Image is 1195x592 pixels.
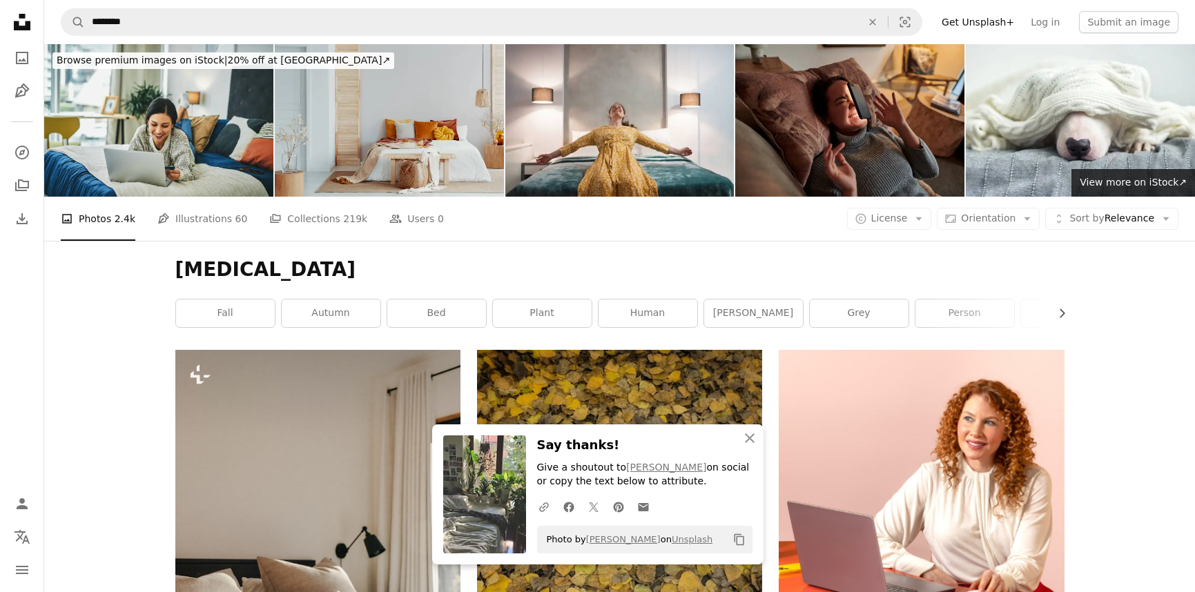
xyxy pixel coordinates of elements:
[44,44,402,77] a: Browse premium images on iStock|20% off at [GEOGRAPHIC_DATA]↗
[269,197,367,241] a: Collections 219k
[1069,212,1154,226] span: Relevance
[1079,11,1178,33] button: Submit an image
[810,299,909,327] a: grey
[57,55,227,66] span: Browse premium images on iStock |
[966,44,1195,197] img: A cute tender white English bull terrier is sleeping on a bed under a white knitted blanket.
[1049,299,1065,327] button: scroll list to the right
[537,461,752,489] p: Give a shoutout to on social or copy the text below to attribute.
[586,534,661,544] a: [PERSON_NAME]
[61,9,85,35] button: Search Unsplash
[157,197,247,241] a: Illustrations 60
[61,8,922,36] form: Find visuals sitewide
[235,211,248,226] span: 60
[282,299,380,327] a: autumn
[175,558,460,570] a: a bed with a white comforter and pillows
[275,44,504,197] img: Brown and orange pillows on white bed in natural bedroom interior with wicker lamp and wooden bed...
[1080,177,1187,188] span: View more on iStock ↗
[505,44,735,197] img: Woman jumping on a hotel bed
[8,523,36,551] button: Language
[8,205,36,233] a: Download History
[389,197,444,241] a: Users 0
[599,299,697,327] a: human
[1071,169,1195,197] a: View more on iStock↗
[1069,213,1104,224] span: Sort by
[961,213,1016,224] span: Orientation
[493,299,592,327] a: plant
[540,529,713,551] span: Photo by on
[8,172,36,199] a: Collections
[606,493,631,520] a: Share on Pinterest
[937,208,1040,230] button: Orientation
[537,435,752,455] h3: Say thanks!
[871,213,908,224] span: License
[847,208,932,230] button: License
[581,493,606,520] a: Share on Twitter
[8,556,36,584] button: Menu
[44,44,273,197] img: The cashless way is the convenient way
[8,490,36,517] a: Log in / Sign up
[672,534,712,544] a: Unsplash
[176,299,275,327] a: fall
[728,528,751,551] button: Copy to clipboard
[915,299,1014,327] a: person
[8,77,36,105] a: Illustrations
[704,299,803,327] a: [PERSON_NAME]
[556,493,581,520] a: Share on Facebook
[387,299,486,327] a: bed
[175,257,1065,282] h1: [MEDICAL_DATA]
[1022,11,1068,33] a: Log in
[626,462,706,473] a: [PERSON_NAME]
[8,139,36,166] a: Explore
[1045,208,1178,230] button: Sort byRelevance
[857,9,888,35] button: Clear
[933,11,1022,33] a: Get Unsplash+
[631,493,656,520] a: Share over email
[8,44,36,72] a: Photos
[343,211,367,226] span: 219k
[888,9,922,35] button: Visual search
[438,211,444,226] span: 0
[735,44,964,197] img: Shot of a young woman lying on the couch after her phone fell on her face
[1021,299,1120,327] a: skirt
[57,55,390,66] span: 20% off at [GEOGRAPHIC_DATA] ↗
